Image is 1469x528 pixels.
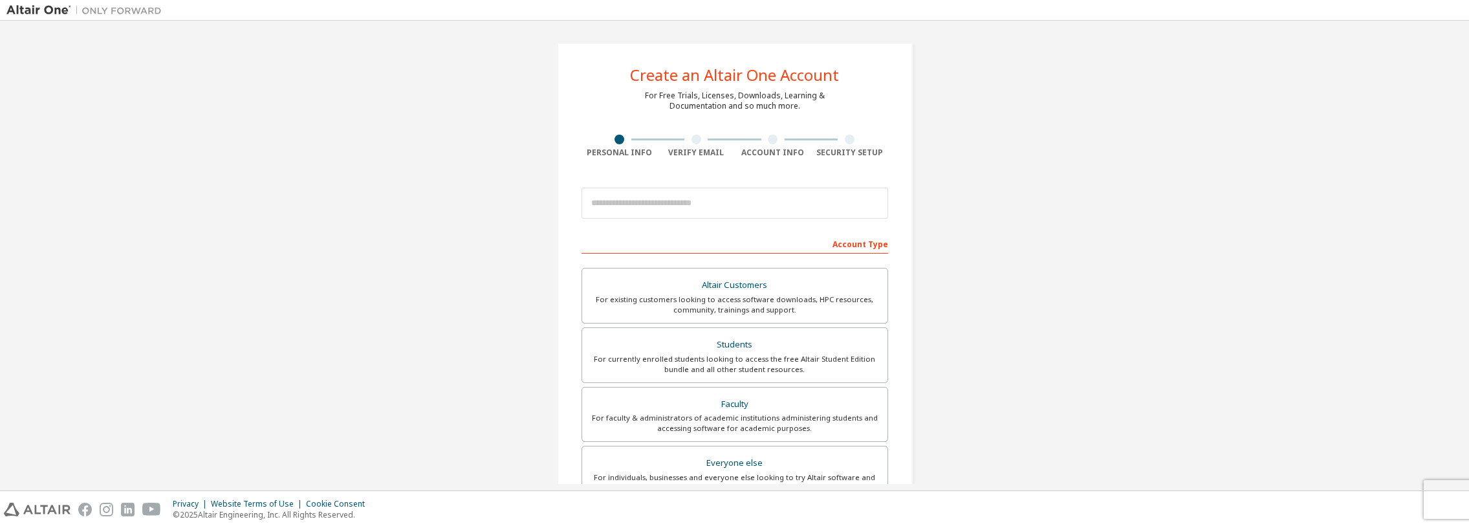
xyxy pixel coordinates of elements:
p: © 2025 Altair Engineering, Inc. All Rights Reserved. [173,509,373,520]
div: For Free Trials, Licenses, Downloads, Learning & Documentation and so much more. [645,91,825,111]
div: Verify Email [658,148,735,158]
div: For individuals, businesses and everyone else looking to try Altair software and explore our prod... [590,472,880,493]
div: Altair Customers [590,276,880,294]
div: Privacy [173,499,211,509]
div: Create an Altair One Account [630,67,839,83]
div: Website Terms of Use [211,499,306,509]
div: Everyone else [590,454,880,472]
div: Security Setup [811,148,888,158]
div: Account Type [582,233,888,254]
div: Students [590,336,880,354]
img: Altair One [6,4,168,17]
div: For existing customers looking to access software downloads, HPC resources, community, trainings ... [590,294,880,315]
div: Personal Info [582,148,658,158]
div: For faculty & administrators of academic institutions administering students and accessing softwa... [590,413,880,434]
img: linkedin.svg [121,503,135,516]
img: instagram.svg [100,503,113,516]
img: youtube.svg [142,503,161,516]
img: altair_logo.svg [4,503,71,516]
img: facebook.svg [78,503,92,516]
div: Account Info [735,148,812,158]
div: For currently enrolled students looking to access the free Altair Student Edition bundle and all ... [590,354,880,375]
div: Faculty [590,395,880,413]
div: Cookie Consent [306,499,373,509]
